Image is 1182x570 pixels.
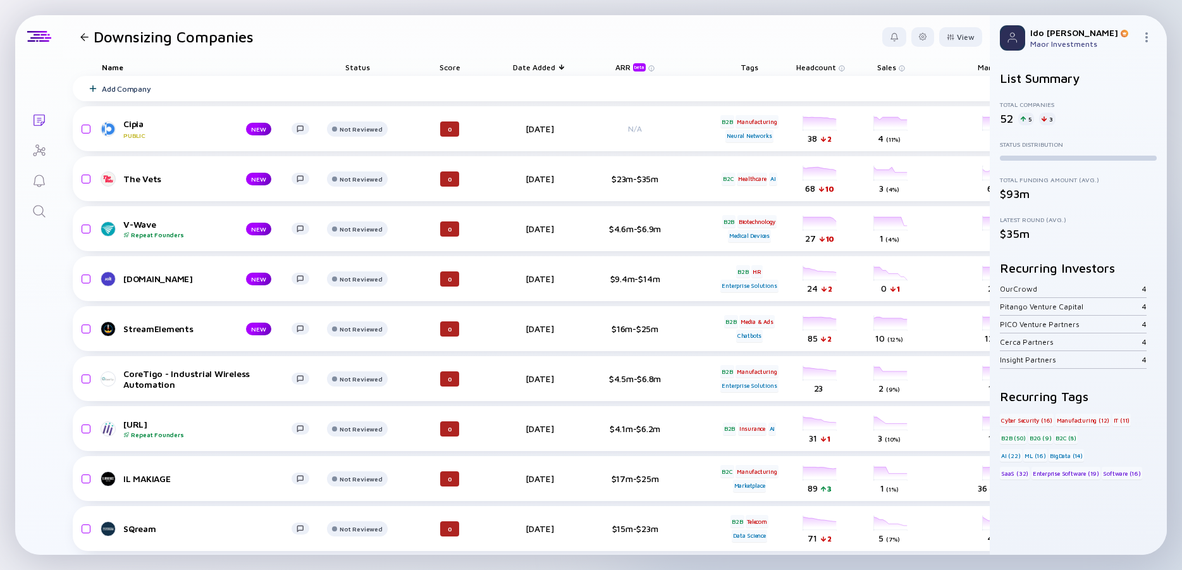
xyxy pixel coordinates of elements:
[594,323,676,334] div: $16m-$25m
[725,130,773,142] div: Neural Networks
[123,323,226,334] div: StreamElements
[340,325,382,333] div: Not Reviewed
[440,271,459,287] div: 0
[102,471,319,486] a: IL MAKIAGE
[1030,27,1136,38] div: Ido [PERSON_NAME]
[720,380,778,392] div: Enterprise Solutions
[768,423,777,435] div: AI
[440,321,459,337] div: 0
[123,118,226,139] div: Cipia
[1102,467,1142,480] div: Software (16)
[751,265,763,278] div: HR
[1028,431,1053,444] div: B2G (9)
[733,480,766,492] div: Marketplace
[724,315,737,328] div: B2B
[123,132,226,139] div: Public
[1000,187,1157,201] div: $93m
[594,124,676,133] div: N/A
[723,423,736,435] div: B2B
[732,530,767,542] div: Data Science
[440,371,459,387] div: 0
[594,273,676,284] div: $9.4m-$14m
[714,58,785,76] div: Tags
[1049,449,1084,462] div: BigData (14)
[504,273,575,284] div: [DATE]
[594,523,676,534] div: $15m-$23m
[736,330,763,342] div: Chatbots
[102,271,319,287] a: [DOMAIN_NAME]NEW
[720,115,734,128] div: B2B
[102,419,319,438] a: [URL]Repeat Founders
[102,321,319,337] a: StreamElementsNEW
[720,280,778,292] div: Enterprise Solutions
[615,63,648,71] div: ARR
[720,365,734,378] div: B2B
[440,421,459,437] div: 0
[877,63,896,72] span: Sales
[594,173,676,184] div: $23m-$35m
[1142,32,1152,42] img: Menu
[123,473,292,484] div: IL MAKIAGE
[504,473,575,484] div: [DATE]
[504,423,575,434] div: [DATE]
[92,58,319,76] div: Name
[340,375,382,383] div: Not Reviewed
[720,465,734,478] div: B2C
[730,515,744,528] div: B2B
[1142,302,1147,311] div: 4
[1018,113,1034,125] div: 5
[1000,71,1157,85] h2: List Summary
[504,58,575,76] div: Date Added
[737,215,777,228] div: Biotechnology
[939,27,982,47] button: View
[736,115,778,128] div: Manufacturing
[594,473,676,484] div: $17m-$25m
[340,125,382,133] div: Not Reviewed
[1000,449,1022,462] div: AI (22)
[414,58,485,76] div: Score
[504,373,575,384] div: [DATE]
[1031,467,1100,480] div: Enterprise Software (19)
[722,215,736,228] div: B2B
[340,475,382,483] div: Not Reviewed
[978,63,1014,72] span: Marketing
[123,419,292,438] div: [URL]
[1000,101,1157,108] div: Total Companies
[1112,414,1131,426] div: IT (11)
[340,225,382,233] div: Not Reviewed
[102,118,319,139] a: CipiaPublicNEW
[1054,431,1078,444] div: B2C (8)
[123,219,226,239] div: V-Wave
[123,173,226,184] div: The Vets
[736,465,778,478] div: Manufacturing
[1142,337,1147,347] div: 4
[123,431,292,438] div: Repeat Founders
[340,275,382,283] div: Not Reviewed
[345,63,370,72] span: Status
[1142,284,1147,294] div: 4
[504,123,575,134] div: [DATE]
[728,230,771,242] div: Medical Devices
[736,365,778,378] div: Manufacturing
[504,223,575,234] div: [DATE]
[1000,140,1157,148] div: Status Distribution
[340,425,382,433] div: Not Reviewed
[1142,319,1147,329] div: 4
[1000,227,1157,240] div: $35m
[769,173,777,185] div: AI
[1000,431,1026,444] div: B2B (50)
[796,63,836,72] span: Headcount
[440,221,459,237] div: 0
[1030,39,1136,49] div: Maor Investments
[746,515,768,528] div: Telecom
[504,323,575,334] div: [DATE]
[15,104,63,134] a: Lists
[123,273,226,284] div: [DOMAIN_NAME]
[739,315,775,328] div: Media & Ads
[123,231,226,239] div: Repeat Founders
[1000,302,1142,311] div: Pitango Venture Capital
[340,525,382,533] div: Not Reviewed
[1000,337,1142,347] div: Cerca Partners
[737,173,767,185] div: Healthcare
